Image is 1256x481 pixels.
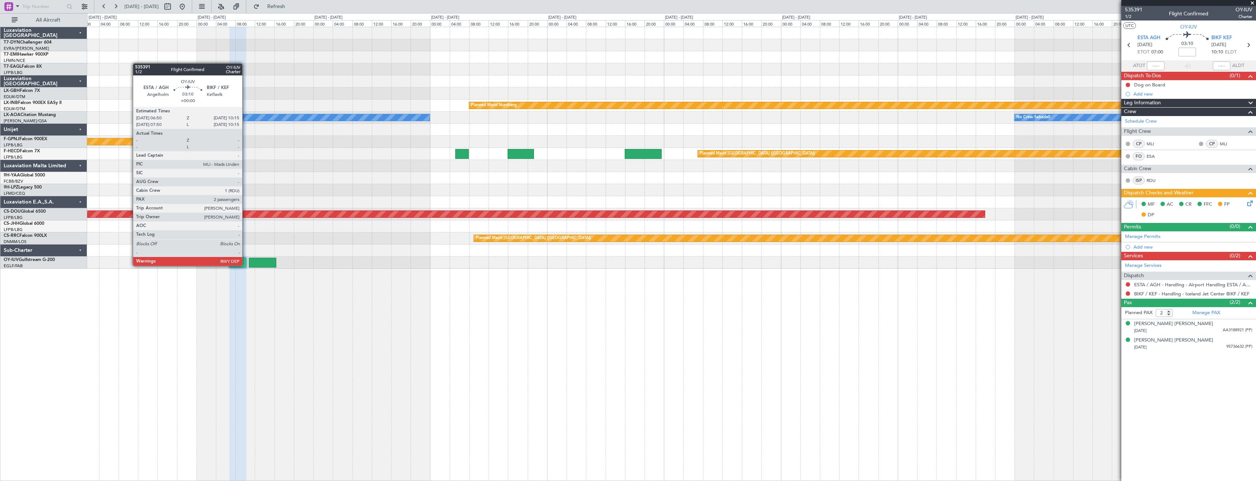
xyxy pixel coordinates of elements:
a: OY-IUVGulfstream G-200 [4,258,55,262]
span: OY-IUV [4,258,19,262]
span: CS-RRC [4,234,19,238]
span: FP [1224,201,1230,208]
div: 20:00 [528,20,547,27]
div: No Crew Sabadell [1016,112,1050,123]
div: 16:00 [1092,20,1112,27]
a: LX-AOACitation Mustang [4,113,56,117]
div: [DATE] - [DATE] [665,15,693,21]
div: 04:00 [99,20,119,27]
span: [DATE] [1134,328,1147,333]
div: [PERSON_NAME] [PERSON_NAME] [1134,337,1213,344]
span: ESTA AGH [1137,34,1160,42]
a: MLI [1147,141,1163,147]
span: T7-EMI [4,52,18,57]
div: CP [1133,140,1145,148]
a: EVRA/[PERSON_NAME] [4,46,49,51]
span: OY-IUV [1236,6,1252,14]
span: 03:10 [1181,40,1193,48]
a: F-HECDFalcon 7X [4,149,40,153]
div: 00:00 [898,20,917,27]
div: 00:00 [1014,20,1034,27]
div: 20:00 [644,20,664,27]
div: 16:00 [508,20,527,27]
span: (0/0) [1230,223,1240,230]
div: 12:00 [489,20,508,27]
a: CS-JHHGlobal 6000 [4,221,44,226]
span: Charter [1236,14,1252,20]
div: 20:00 [177,20,197,27]
span: Dispatch Checks and Weather [1124,189,1193,197]
div: 20:00 [995,20,1014,27]
span: ELDT [1225,49,1237,56]
a: LFMD/CEQ [4,191,25,196]
div: 00:00 [313,20,333,27]
div: 04:00 [216,20,235,27]
div: 04:00 [683,20,703,27]
a: ESTA / AGH - Handling - Airport Handling ESTA / AGH [1134,281,1252,288]
div: No Crew Sabadell [198,112,232,123]
span: 535391 [1125,6,1143,14]
a: [PERSON_NAME]/QSA [4,118,47,124]
span: ALDT [1232,62,1244,70]
span: AA3188921 (PP) [1223,327,1252,333]
div: 12:00 [138,20,157,27]
span: [DATE] [1134,344,1147,350]
a: T7-EAGLFalcon 8X [4,64,42,69]
div: 08:00 [235,20,255,27]
span: BIKF KEF [1211,34,1232,42]
div: [DATE] - [DATE] [431,15,459,21]
span: Crew [1124,108,1136,116]
div: 16:00 [742,20,761,27]
a: EDLW/DTM [4,94,25,100]
span: 1/2 [1125,14,1143,20]
span: [DATE] - [DATE] [124,3,159,10]
div: 08:00 [820,20,839,27]
span: ATOT [1133,62,1145,70]
a: BIKF / KEF - Handling - Iceland Jet Center BIKF / KEF [1134,291,1249,297]
span: Leg Information [1124,99,1161,107]
a: 9H-LPZLegacy 500 [4,185,42,190]
div: Add new [1133,91,1252,97]
div: 12:00 [839,20,859,27]
div: 16:00 [391,20,411,27]
span: Dispatch To-Dos [1124,72,1161,80]
div: Flight Confirmed [1169,10,1208,18]
span: (2/2) [1230,298,1240,306]
span: LX-GBH [4,89,20,93]
input: Trip Number [22,1,64,12]
label: Planned PAX [1125,309,1152,317]
a: LFPB/LBG [4,215,23,220]
a: LFPB/LBG [4,142,23,148]
div: CP [1206,140,1218,148]
span: Permits [1124,223,1141,231]
div: 00:00 [197,20,216,27]
a: DNMM/LOS [4,239,26,245]
div: 04:00 [450,20,469,27]
div: ISP [1133,176,1145,184]
div: 08:00 [352,20,372,27]
input: --:-- [1147,61,1165,70]
a: FCBB/BZV [4,179,23,184]
div: 20:00 [878,20,898,27]
a: ESA [1147,153,1163,160]
div: 16:00 [859,20,878,27]
div: 00:00 [781,20,800,27]
span: ETOT [1137,49,1150,56]
span: Pax [1124,299,1132,307]
div: Planned Maint [GEOGRAPHIC_DATA] ([GEOGRAPHIC_DATA]) [476,233,591,244]
span: CS-JHH [4,221,19,226]
a: Manage Permits [1125,233,1160,240]
div: 08:00 [937,20,956,27]
a: LX-INBFalcon 900EX EASy II [4,101,61,105]
div: 08:00 [469,20,489,27]
span: T7-DYN [4,40,20,45]
button: UTC [1123,22,1136,29]
div: 08:00 [703,20,722,27]
span: 10:10 [1211,49,1223,56]
a: CS-RRCFalcon 900LX [4,234,47,238]
div: 20:00 [1112,20,1131,27]
span: Refresh [261,4,292,9]
a: T7-EMIHawker 900XP [4,52,48,57]
div: 04:00 [1034,20,1053,27]
div: 08:00 [586,20,605,27]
